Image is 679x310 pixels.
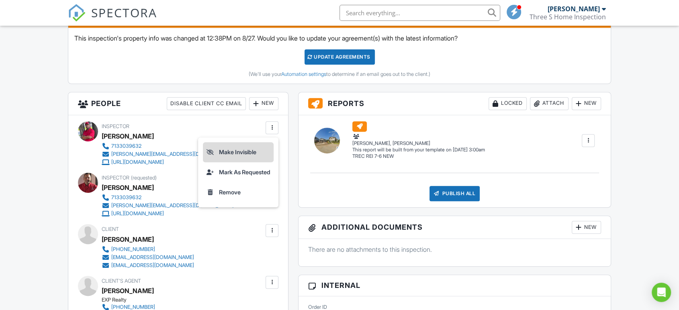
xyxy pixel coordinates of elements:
div: [PERSON_NAME] [102,182,154,194]
div: [PERSON_NAME] [102,233,154,245]
span: Inspector [102,175,129,181]
a: SPECTORA [68,11,157,28]
div: Attach [530,97,569,110]
div: New [572,97,601,110]
div: New [572,221,601,234]
div: [PERSON_NAME][EMAIL_ADDRESS][DOMAIN_NAME] [111,202,234,209]
div: Three S Home Inspection [530,13,606,21]
a: [URL][DOMAIN_NAME] [102,210,234,218]
div: EXP Realty [102,297,270,303]
div: [PHONE_NUMBER] [111,246,155,253]
div: [URL][DOMAIN_NAME] [111,159,164,165]
a: [URL][DOMAIN_NAME] [102,158,234,166]
a: Automation settings [281,71,326,77]
span: Inspector [102,123,129,129]
p: There are no attachments to this inspection. [308,245,601,254]
a: Mark As Requested [203,162,274,182]
div: [PERSON_NAME] [548,5,600,13]
a: [PERSON_NAME][EMAIL_ADDRESS][DOMAIN_NAME] [102,150,234,158]
div: Open Intercom Messenger [652,283,671,302]
span: (requested) [131,175,157,181]
div: [PERSON_NAME] [102,130,154,142]
div: [URL][DOMAIN_NAME] [111,210,164,217]
h3: People [68,92,288,115]
div: (We'll use your to determine if an email goes out to the client.) [74,71,605,77]
div: [PERSON_NAME], [PERSON_NAME] [352,132,485,147]
div: This inspection's property info was changed at 12:38PM on 8/27. Would you like to update your agr... [68,28,611,83]
span: Client's Agent [102,278,141,284]
a: [EMAIL_ADDRESS][DOMAIN_NAME] [102,261,194,269]
a: [PERSON_NAME] [102,285,154,297]
h3: Reports [299,92,611,115]
a: [EMAIL_ADDRESS][DOMAIN_NAME] [102,253,194,261]
div: [EMAIL_ADDRESS][DOMAIN_NAME] [111,254,194,261]
img: The Best Home Inspection Software - Spectora [68,4,86,22]
a: 7133039632 [102,142,234,150]
div: This report will be built from your template on [DATE] 3:00am [352,147,485,153]
div: Disable Client CC Email [167,97,246,110]
div: [PERSON_NAME][EMAIL_ADDRESS][DOMAIN_NAME] [111,151,234,157]
a: 7133039632 [102,194,234,202]
h3: Internal [299,275,611,296]
a: [PHONE_NUMBER] [102,245,194,253]
div: [EMAIL_ADDRESS][DOMAIN_NAME] [111,262,194,269]
div: Locked [489,97,527,110]
a: [PERSON_NAME][EMAIL_ADDRESS][DOMAIN_NAME] [102,202,234,210]
span: Client [102,226,119,232]
div: New [249,97,278,110]
div: 7133039632 [111,194,141,201]
span: SPECTORA [91,4,157,21]
input: Search everything... [339,5,500,21]
a: Make Invisible [203,142,274,162]
h3: Additional Documents [299,216,611,239]
a: Remove [203,182,274,202]
div: Publish All [429,186,480,201]
div: Update Agreements [305,49,375,65]
div: TREC REI 7-6 NEW [352,153,485,160]
div: 7133039632 [111,143,141,149]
